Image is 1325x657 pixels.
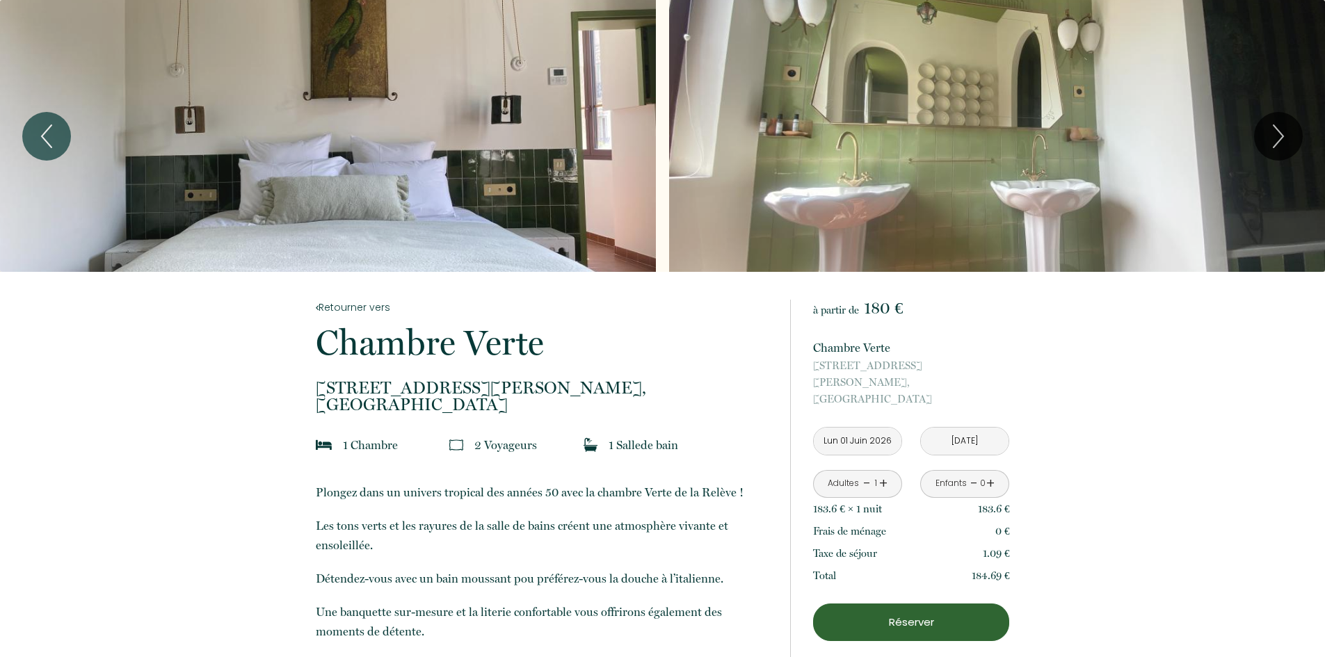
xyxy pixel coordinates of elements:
[22,112,71,161] button: Previous
[814,428,901,455] input: Arrivée
[864,298,903,318] span: 180 €
[813,603,1009,641] button: Réserver
[316,482,772,502] p: Plongez dans un univers tropical des années 50 avec la chambre Verte de la Relève !
[995,523,1010,540] p: 0 €
[1254,112,1303,161] button: Next
[986,473,995,494] a: +
[970,473,978,494] a: -
[818,614,1004,631] p: Réserver
[474,435,537,455] p: 2 Voyageur
[316,300,772,315] a: Retourner vers
[316,325,772,360] p: Chambre Verte
[316,380,772,396] span: [STREET_ADDRESS][PERSON_NAME],
[828,477,859,490] div: Adultes
[979,477,986,490] div: 0
[316,516,772,555] p: Les tons verts et les rayures de la salle de bains créent une atmosphère vivante et ensoleillée.
[921,428,1009,455] input: Départ
[343,435,398,455] p: 1 Chambre
[532,438,537,452] span: s
[872,477,879,490] div: 1
[813,545,877,562] p: Taxe de séjour
[316,569,772,588] p: Détendez-vous avec un bain moussant pou préférez-vous la douche à l’italienne.
[935,477,967,490] div: Enfants
[879,473,888,494] a: +
[449,438,463,452] img: guests
[316,602,772,641] p: Une banquette sur-mesure et la literie confortable vous offrirons également des moments de détente.
[316,380,772,413] p: [GEOGRAPHIC_DATA]
[813,357,1009,407] p: [GEOGRAPHIC_DATA]
[863,473,871,494] a: -
[813,501,882,517] p: 183.6 € × 1 nuit
[813,304,859,316] span: à partir de
[813,523,886,540] p: Frais de ménage
[813,567,836,584] p: Total
[978,501,1010,517] p: 183.6 €
[983,545,1010,562] p: 1.09 €
[609,435,678,455] p: 1 Salle de bain
[813,357,1009,391] span: [STREET_ADDRESS][PERSON_NAME],
[972,567,1010,584] p: 184.69 €
[813,338,1009,357] p: Chambre Verte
